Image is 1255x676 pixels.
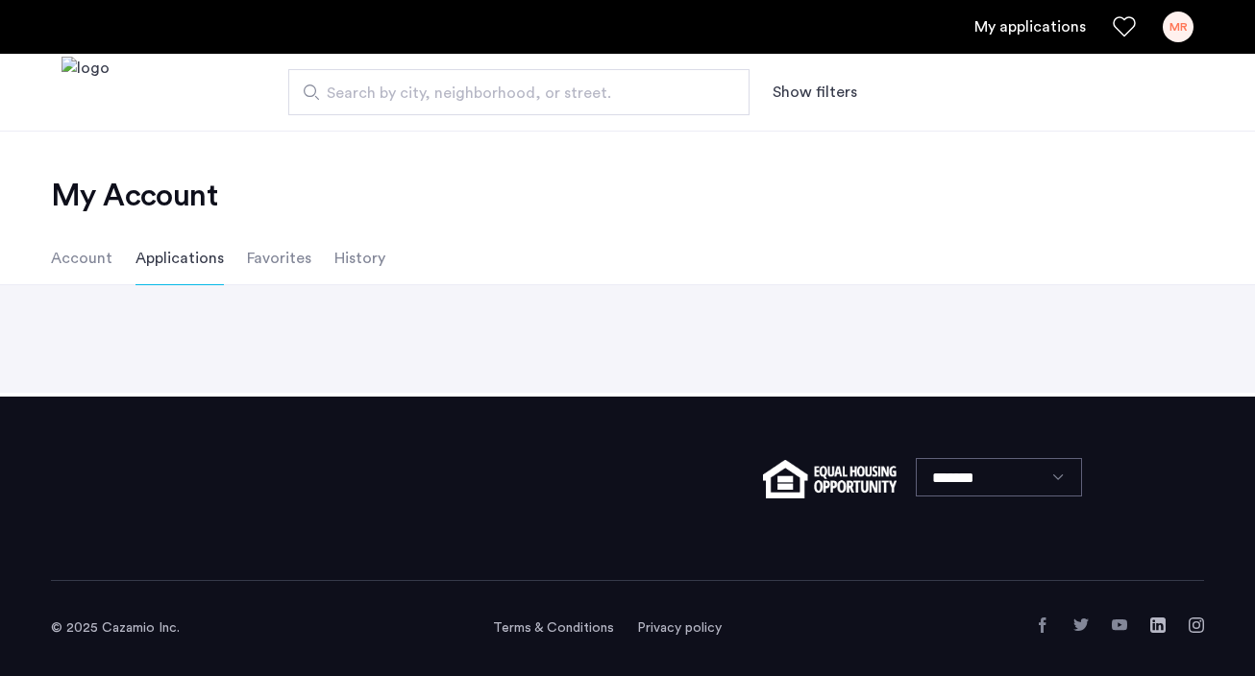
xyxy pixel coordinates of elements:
[51,621,180,635] span: © 2025 Cazamio Inc.
[763,460,897,498] img: equal-housing.png
[1073,617,1089,633] a: Twitter
[135,231,224,285] li: Applications
[62,57,110,129] a: Cazamio logo
[288,69,750,115] input: Apartment Search
[51,177,1204,215] h2: My Account
[51,231,112,285] li: Account
[1163,12,1193,42] div: MR
[334,231,385,285] li: History
[1189,617,1204,633] a: Instagram
[62,57,110,129] img: logo
[637,618,722,638] a: Privacy policy
[1113,15,1136,38] a: Favorites
[974,15,1086,38] a: My application
[1150,617,1166,633] a: LinkedIn
[773,81,857,104] button: Show or hide filters
[493,618,614,638] a: Terms and conditions
[916,458,1082,496] select: Language select
[1035,617,1050,633] a: Facebook
[327,82,696,105] span: Search by city, neighborhood, or street.
[247,231,311,285] li: Favorites
[1112,617,1127,633] a: YouTube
